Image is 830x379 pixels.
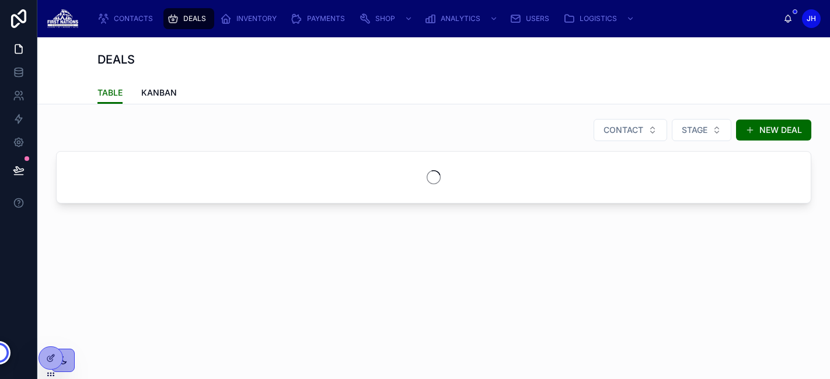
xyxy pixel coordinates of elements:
span: PAYMENTS [307,14,345,23]
a: CONTACTS [94,8,161,29]
a: KANBAN [141,82,177,106]
span: CONTACTS [114,14,153,23]
span: SHOP [375,14,395,23]
a: LOGISTICS [560,8,640,29]
a: INVENTORY [217,8,285,29]
span: CONTACT [604,124,643,136]
img: App logo [47,9,79,28]
button: NEW DEAL [736,120,811,141]
span: TABLE [97,87,123,99]
span: USERS [526,14,549,23]
span: ANALYTICS [441,14,480,23]
h1: DEALS [97,51,135,68]
div: scrollable content [88,6,783,31]
button: Select Button [594,119,667,141]
a: TABLE [97,82,123,104]
span: DEALS [183,14,206,23]
span: LOGISTICS [580,14,617,23]
span: INVENTORY [236,14,277,23]
span: KANBAN [141,87,177,99]
button: Select Button [672,119,731,141]
a: DEALS [163,8,214,29]
a: PAYMENTS [287,8,353,29]
span: STAGE [682,124,707,136]
a: SHOP [355,8,419,29]
span: JH [807,14,816,23]
a: ANALYTICS [421,8,504,29]
a: USERS [506,8,557,29]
